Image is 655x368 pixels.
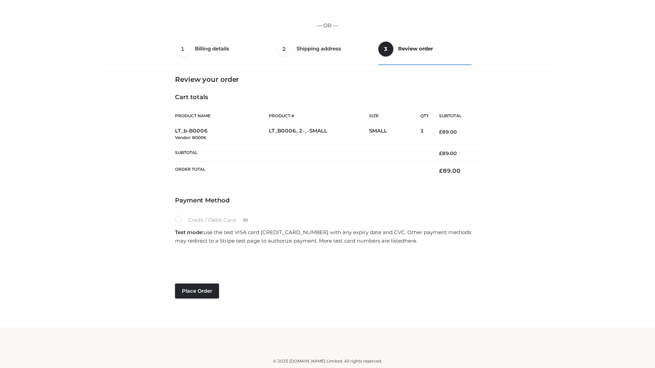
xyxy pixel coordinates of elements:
img: Credit / Debit Card [239,216,252,225]
th: Product # [269,108,369,124]
iframe: Secure payment input frame [174,247,479,272]
th: Subtotal [429,108,480,124]
h4: Cart totals [175,94,480,101]
span: £ [439,167,443,174]
small: Vendor: B0006 [175,135,206,140]
td: LT_B0006_2-_-SMALL [269,124,369,145]
th: Order Total [175,162,429,180]
bdi: 89.00 [439,167,461,174]
label: Credit / Debit Card [175,216,255,225]
button: Place order [175,283,219,298]
td: SMALL [369,124,420,145]
th: Size [369,108,417,124]
a: here [405,237,416,244]
div: © 2025 [DOMAIN_NAME] Limited. All rights reserved. [101,358,554,365]
span: £ [439,150,442,156]
p: use the test VISA card [CREDIT_CARD_NUMBER] with any expiry date and CVC. Other payment methods m... [175,228,480,245]
bdi: 89.00 [439,150,457,156]
bdi: 89.00 [439,129,457,135]
strong: Test mode: [175,229,204,235]
h3: Review your order [175,75,480,83]
th: Product Name [175,108,269,124]
th: Subtotal [175,145,429,162]
th: Qty [420,108,429,124]
td: 1 [420,124,429,145]
td: LT_b-B0006 [175,124,269,145]
h4: Payment Method [175,197,480,204]
span: £ [439,129,442,135]
p: — OR — [101,21,554,30]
